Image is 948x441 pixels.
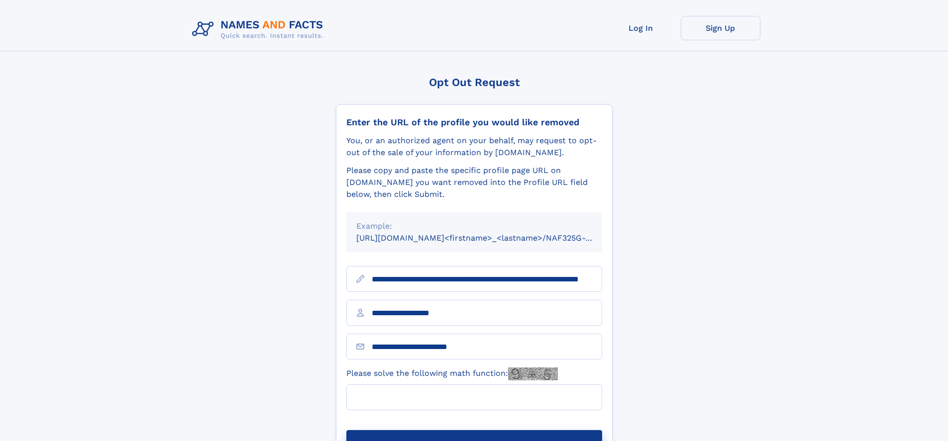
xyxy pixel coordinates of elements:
div: You, or an authorized agent on your behalf, may request to opt-out of the sale of your informatio... [346,135,602,159]
a: Sign Up [681,16,760,40]
a: Log In [601,16,681,40]
small: [URL][DOMAIN_NAME]<firstname>_<lastname>/NAF325G-xxxxxxxx [356,233,621,243]
label: Please solve the following math function: [346,367,558,380]
img: Logo Names and Facts [188,16,331,43]
div: Example: [356,220,592,232]
div: Enter the URL of the profile you would like removed [346,117,602,128]
div: Opt Out Request [336,76,613,88]
div: Please copy and paste the specific profile page URL on [DOMAIN_NAME] you want removed into the Pr... [346,165,602,200]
